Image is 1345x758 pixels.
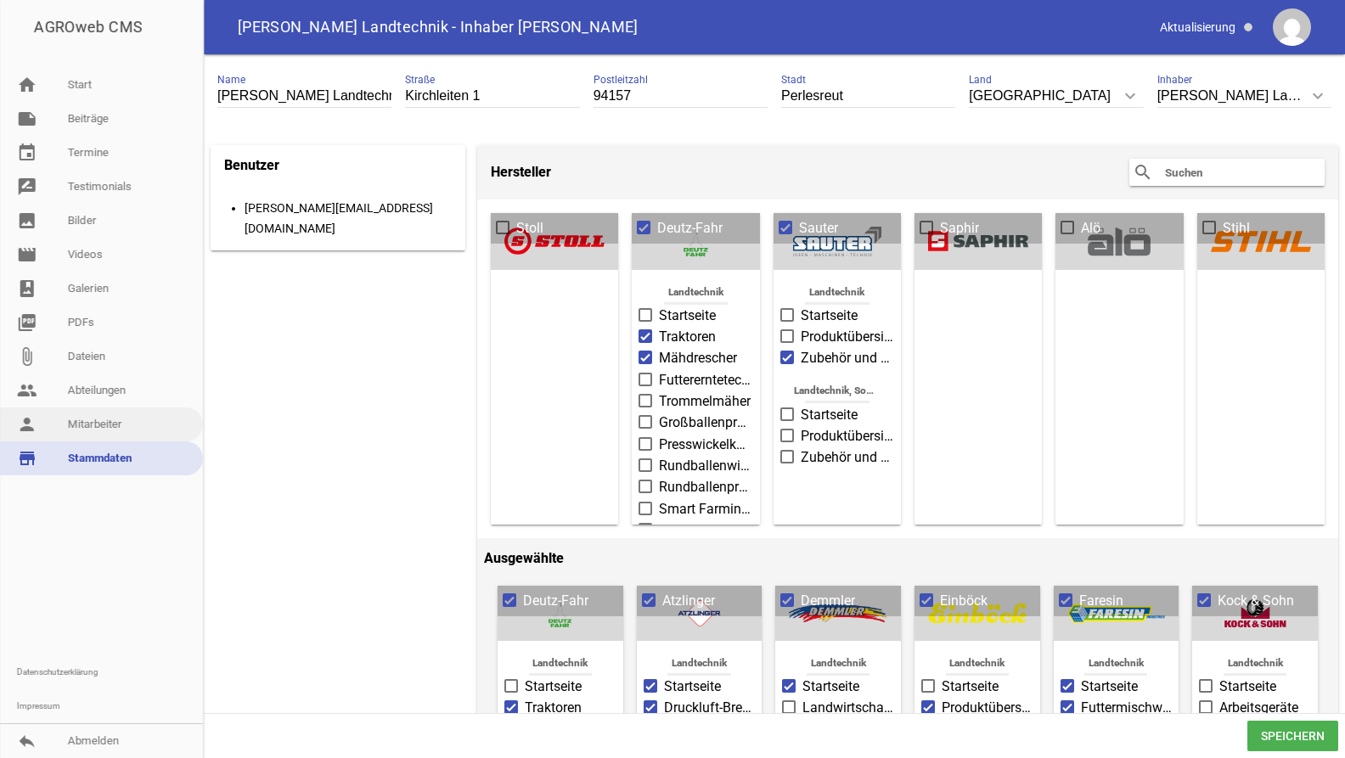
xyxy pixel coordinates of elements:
[523,591,588,611] span: Deutz-Fahr
[1218,591,1294,611] span: Kock & Sohn
[659,456,752,476] span: Rundballenwickler
[1081,677,1138,697] span: Startseite
[1081,218,1100,239] span: Alö
[238,20,639,35] span: [PERSON_NAME] Landtechnik - Inhaber [PERSON_NAME]
[224,152,279,179] h4: Benutzer
[17,346,37,367] i: attach_file
[17,380,37,401] i: people
[17,731,37,751] i: reply
[794,282,880,305] span: Landtechnik
[794,380,880,403] span: Landtechnik, Sonstiges
[17,75,37,95] i: home
[1133,162,1153,182] i: search
[518,653,602,676] span: Landtechnik
[659,370,752,390] span: Futtererntetechnik
[662,591,715,611] span: Atzlinger
[1223,218,1250,239] span: Stihl
[802,677,859,697] span: Startseite
[942,677,999,697] span: Startseite
[659,306,716,326] span: Startseite
[1074,653,1158,676] span: Landtechnik
[801,447,894,468] span: Zubehör und Kommunal
[484,545,1331,572] h4: Ausgewählte
[17,448,37,469] i: store_mall_directory
[801,405,858,425] span: Startseite
[17,211,37,231] i: image
[796,653,881,676] span: Landtechnik
[664,677,721,697] span: Startseite
[1219,698,1298,718] span: Arbeitsgeräte
[1213,653,1297,676] span: Landtechnik
[525,677,582,697] span: Startseite
[17,244,37,265] i: movie
[659,391,751,412] span: Trommelmäher
[525,698,582,718] span: Traktoren
[940,218,979,239] span: Saphir
[935,653,1019,676] span: Landtechnik
[659,348,737,368] span: Mähdrescher
[17,312,37,333] i: picture_as_pdf
[1304,82,1331,109] i: keyboard_arrow_down
[801,348,894,368] span: Zubehör und Kommunal
[664,698,756,718] span: Druckluft-Bremssysteme
[799,218,838,239] span: Sauter
[659,477,752,497] span: Rundballenpressen
[940,591,988,611] span: Einböck
[801,327,894,347] span: Produktübersicht
[801,591,855,611] span: Demmler
[659,413,752,433] span: Großballenpressen
[17,109,37,129] i: note
[801,306,858,326] span: Startseite
[1247,721,1338,751] span: Speichern
[657,653,741,676] span: Landtechnik
[17,177,37,197] i: rate_review
[801,426,894,446] span: Produktübersicht
[17,143,37,163] i: event
[657,218,723,239] span: Deutz-Fahr
[245,198,453,239] div: [PERSON_NAME][EMAIL_ADDRESS][DOMAIN_NAME]
[942,698,1033,718] span: Produktübersicht
[1081,698,1173,718] span: Futtermischwagen
[653,282,739,305] span: Landtechnik
[802,698,894,718] span: Landwirtschaftliche Fahrzeuge
[659,327,716,347] span: Traktoren
[659,520,752,541] span: Mähdrescher C9300
[17,414,37,435] i: person
[516,218,543,239] span: Stoll
[17,278,37,299] i: photo_album
[1219,677,1276,697] span: Startseite
[1163,162,1299,182] input: Suchen
[1079,591,1123,611] span: Faresin
[659,499,752,519] span: Smart Farming Solutions
[491,159,551,186] h4: Hersteller
[1117,82,1144,109] i: keyboard_arrow_down
[659,435,752,455] span: Presswickelkombinationen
